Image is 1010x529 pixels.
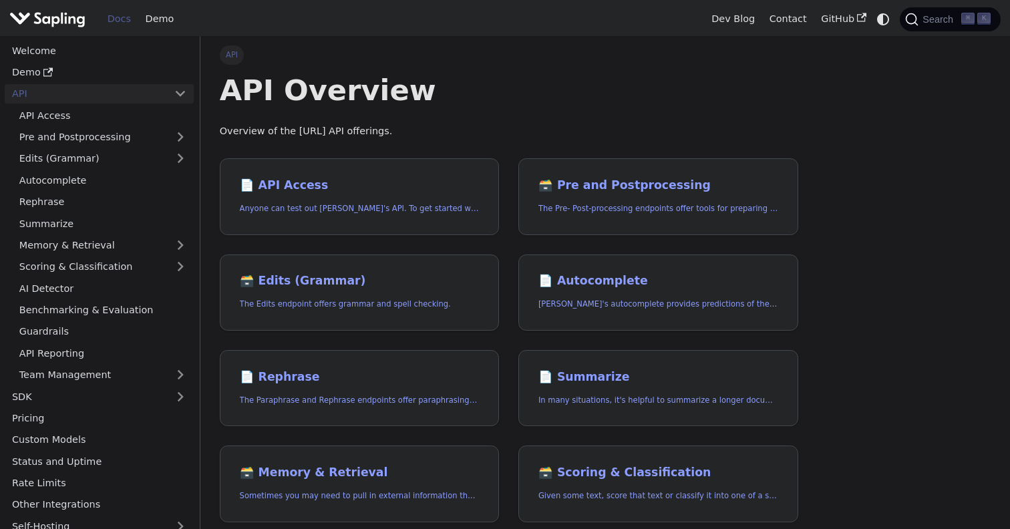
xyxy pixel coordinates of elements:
kbd: ⌘ [961,13,975,25]
a: Summarize [12,214,194,233]
p: The Paraphrase and Rephrase endpoints offer paraphrasing for particular styles. [240,394,480,407]
h2: Pre and Postprocessing [538,178,778,193]
button: Collapse sidebar category 'API' [167,84,194,104]
a: Contact [762,9,814,29]
p: Overview of the [URL] API offerings. [220,124,798,140]
a: Docs [100,9,138,29]
span: API [220,45,244,64]
a: Benchmarking & Evaluation [12,301,194,320]
a: Demo [5,63,194,82]
h2: Memory & Retrieval [240,466,480,480]
a: 🗃️ Scoring & ClassificationGiven some text, score that text or classify it into one of a set of p... [518,446,798,522]
a: Pre and Postprocessing [12,128,194,147]
p: Anyone can test out Sapling's API. To get started with the API, simply: [240,202,480,215]
a: Pricing [5,409,194,428]
h2: API Access [240,178,480,193]
a: Rate Limits [5,474,194,493]
a: 🗃️ Edits (Grammar)The Edits endpoint offers grammar and spell checking. [220,254,500,331]
button: Expand sidebar category 'SDK' [167,387,194,406]
a: Rephrase [12,192,194,212]
p: Sometimes you may need to pull in external information that doesn't fit in the context size of an... [240,490,480,502]
p: Sapling's autocomplete provides predictions of the next few characters or words [538,298,778,311]
a: 📄️ API AccessAnyone can test out [PERSON_NAME]'s API. To get started with the API, simply: [220,158,500,235]
a: Autocomplete [12,170,194,190]
p: In many situations, it's helpful to summarize a longer document into a shorter, more easily diges... [538,394,778,407]
a: Other Integrations [5,495,194,514]
a: SDK [5,387,167,406]
a: Sapling.ai [9,9,90,29]
a: Team Management [12,365,194,385]
a: Scoring & Classification [12,257,194,277]
nav: Breadcrumbs [220,45,798,64]
h1: API Overview [220,72,798,108]
h2: Autocomplete [538,274,778,289]
span: Search [918,14,961,25]
a: Memory & Retrieval [12,236,194,255]
a: Edits (Grammar) [12,149,194,168]
h2: Scoring & Classification [538,466,778,480]
a: Demo [138,9,181,29]
a: API [5,84,167,104]
a: GitHub [814,9,873,29]
a: 📄️ RephraseThe Paraphrase and Rephrase endpoints offer paraphrasing for particular styles. [220,350,500,427]
img: Sapling.ai [9,9,86,29]
p: Given some text, score that text or classify it into one of a set of pre-specified categories. [538,490,778,502]
p: The Pre- Post-processing endpoints offer tools for preparing your text data for ingestation as we... [538,202,778,215]
a: Status and Uptime [5,452,194,471]
a: Welcome [5,41,194,60]
a: Dev Blog [704,9,762,29]
a: 🗃️ Memory & RetrievalSometimes you may need to pull in external information that doesn't fit in t... [220,446,500,522]
button: Search (Command+K) [900,7,1000,31]
a: 🗃️ Pre and PostprocessingThe Pre- Post-processing endpoints offer tools for preparing your text d... [518,158,798,235]
kbd: K [977,13,991,25]
h2: Rephrase [240,370,480,385]
h2: Edits (Grammar) [240,274,480,289]
button: Switch between dark and light mode (currently system mode) [874,9,893,29]
a: 📄️ Autocomplete[PERSON_NAME]'s autocomplete provides predictions of the next few characters or words [518,254,798,331]
a: API Access [12,106,194,125]
a: Custom Models [5,430,194,450]
a: 📄️ SummarizeIn many situations, it's helpful to summarize a longer document into a shorter, more ... [518,350,798,427]
a: Guardrails [12,322,194,341]
p: The Edits endpoint offers grammar and spell checking. [240,298,480,311]
h2: Summarize [538,370,778,385]
a: API Reporting [12,343,194,363]
a: AI Detector [12,279,194,298]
